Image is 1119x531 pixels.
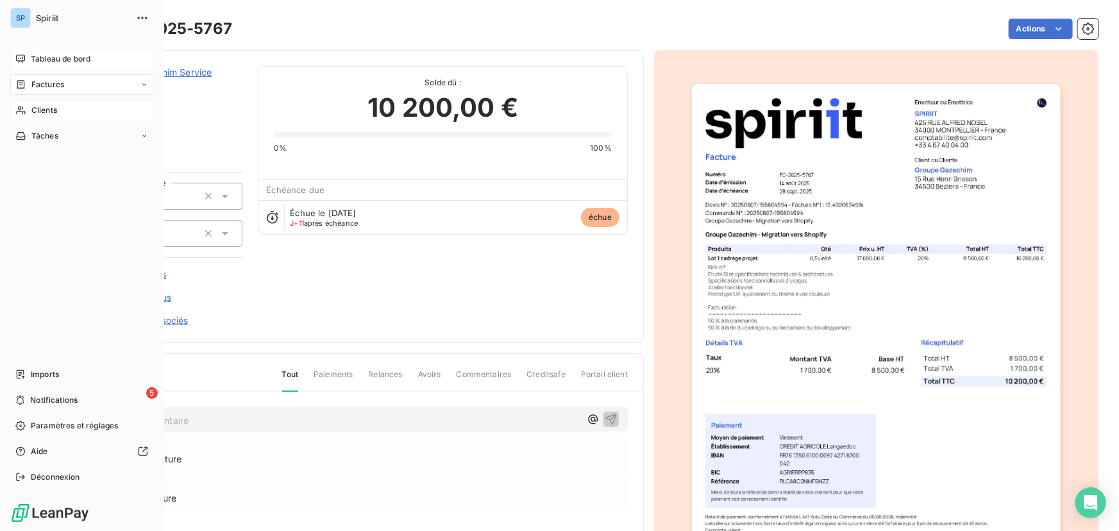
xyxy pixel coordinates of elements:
span: Imports [31,369,59,380]
img: Logo LeanPay [10,503,90,523]
span: Creditsafe [526,369,566,391]
span: Commentaires [457,369,512,391]
span: Portail client [581,369,628,391]
span: J+11 [290,219,304,228]
span: Échéance due [266,185,324,195]
span: Clients [31,105,57,116]
span: Déconnexion [31,471,80,483]
span: Factures [31,79,64,90]
span: 100% [590,142,612,154]
span: 10 200,00 € [367,88,518,127]
h3: FC-2025-5767 [120,17,232,40]
span: Tâches [31,130,58,142]
span: Paiements [314,369,353,391]
span: Échue le [DATE] [290,208,356,218]
a: Aide [10,441,153,462]
span: Spiriit [36,13,128,23]
span: échue [581,208,619,227]
button: Actions [1009,19,1073,39]
span: Tableau de bord [31,53,90,65]
span: Notifications [30,394,78,406]
span: Solde dû : [274,77,612,88]
span: Avoirs [418,369,441,391]
span: Relances [368,369,402,391]
span: Paramètres et réglages [31,420,118,432]
span: 0% [274,142,287,154]
span: 175768668 [101,81,242,92]
div: SP [10,8,31,28]
span: 5 [146,387,158,399]
div: Open Intercom Messenger [1075,487,1106,518]
span: Tout [282,369,299,392]
span: après échéance [290,219,358,227]
span: Aide [31,446,48,457]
